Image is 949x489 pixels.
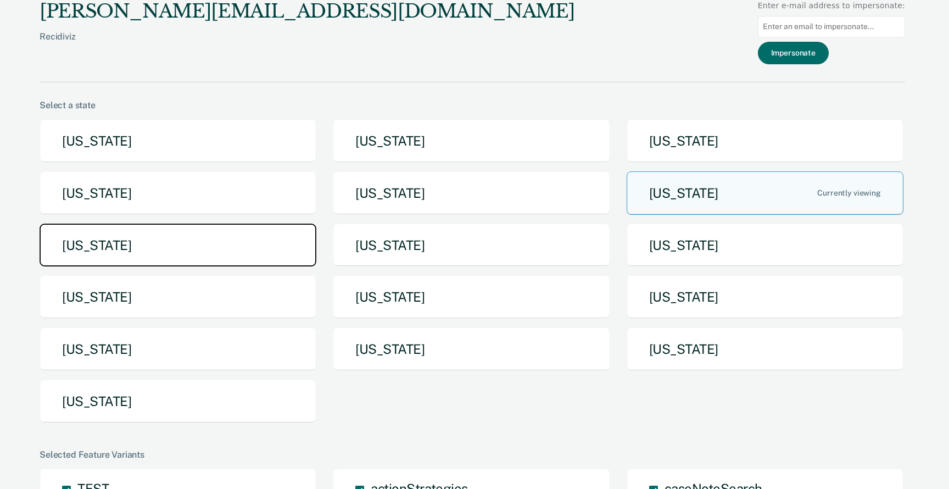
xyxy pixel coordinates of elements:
[40,449,905,460] div: Selected Feature Variants
[40,171,316,215] button: [US_STATE]
[40,31,574,59] div: Recidiviz
[40,224,316,267] button: [US_STATE]
[758,42,829,64] button: Impersonate
[627,224,903,267] button: [US_STATE]
[627,327,903,371] button: [US_STATE]
[333,275,610,319] button: [US_STATE]
[758,16,905,37] input: Enter an email to impersonate...
[40,100,905,110] div: Select a state
[40,119,316,163] button: [US_STATE]
[627,275,903,319] button: [US_STATE]
[333,224,610,267] button: [US_STATE]
[40,380,316,423] button: [US_STATE]
[627,119,903,163] button: [US_STATE]
[333,327,610,371] button: [US_STATE]
[627,171,903,215] button: [US_STATE]
[40,327,316,371] button: [US_STATE]
[333,171,610,215] button: [US_STATE]
[40,275,316,319] button: [US_STATE]
[333,119,610,163] button: [US_STATE]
